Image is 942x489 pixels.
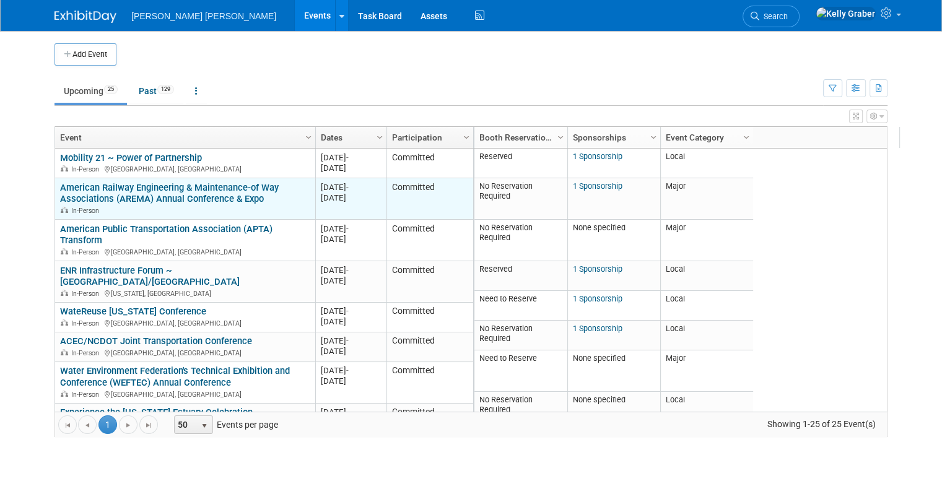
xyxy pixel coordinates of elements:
div: [DATE] [321,275,381,286]
span: - [346,153,349,162]
div: [DATE] [321,182,381,193]
span: In-Person [71,165,103,173]
span: 1 [98,415,117,434]
a: Column Settings [740,127,754,145]
div: [DATE] [321,306,381,316]
div: [DATE] [321,163,381,173]
td: Committed [386,404,473,433]
td: Major [660,178,753,220]
img: Kelly Graber [816,7,876,20]
span: - [346,306,349,316]
td: Local [660,321,753,350]
img: In-Person Event [61,349,68,355]
td: Need to Reserve [474,291,567,321]
div: [DATE] [321,335,381,346]
span: - [346,407,349,417]
div: [US_STATE], [GEOGRAPHIC_DATA] [60,288,310,298]
a: American Public Transportation Association (APTA) Transform [60,223,273,246]
td: Committed [386,362,473,404]
span: Column Settings [461,132,471,142]
img: In-Person Event [61,248,68,254]
img: In-Person Event [61,319,68,326]
td: Local [660,149,753,178]
div: [GEOGRAPHIC_DATA], [GEOGRAPHIC_DATA] [60,246,310,257]
a: WateReuse [US_STATE] Conference [60,306,206,317]
td: Reserved [474,149,567,178]
span: None specified [573,395,626,404]
span: select [199,421,209,431]
td: Committed [386,178,473,220]
span: In-Person [71,207,103,215]
img: In-Person Event [61,207,68,213]
img: In-Person Event [61,391,68,397]
div: [DATE] [321,407,381,417]
a: Column Settings [460,127,474,145]
span: Search [759,12,788,21]
span: None specified [573,353,626,363]
span: In-Person [71,319,103,327]
span: Column Settings [648,132,658,142]
td: Committed [386,303,473,332]
a: Booth Reservation Status [479,127,559,148]
a: Sponsorships [573,127,652,148]
img: In-Person Event [61,290,68,296]
a: Experience the [US_STATE] Estuary Celebration [60,407,253,418]
td: Committed [386,149,473,178]
td: Local [660,261,753,291]
span: In-Person [71,248,103,256]
div: [GEOGRAPHIC_DATA], [GEOGRAPHIC_DATA] [60,389,310,399]
span: Column Settings [303,132,313,142]
div: [DATE] [321,316,381,327]
a: 1 Sponsorship [573,181,622,191]
a: ENR Infrastructure Forum ~ [GEOGRAPHIC_DATA]/[GEOGRAPHIC_DATA] [60,265,240,288]
a: Mobility 21 ~ Power of Partnership [60,152,202,163]
span: Showing 1-25 of 25 Event(s) [756,415,887,433]
button: Add Event [55,43,116,66]
a: Water Environment Federation's Technical Exhibition and Conference (WEFTEC) Annual Conference [60,365,290,388]
td: Local [660,392,753,422]
span: In-Person [71,391,103,399]
div: [DATE] [321,223,381,234]
a: Column Settings [302,127,316,145]
td: Reserved [474,261,567,291]
td: No Reservation Required [474,392,567,422]
a: ACEC/NCDOT Joint Transportation Conference [60,335,252,347]
span: 50 [175,416,196,433]
a: Past129 [129,79,183,103]
span: Events per page [159,415,290,434]
a: Dates [321,127,378,148]
td: Committed [386,220,473,261]
td: No Reservation Required [474,178,567,220]
td: Committed [386,261,473,303]
a: Event [60,127,307,148]
span: None specified [573,223,626,232]
a: Column Settings [647,127,661,145]
td: No Reservation Required [474,220,567,261]
div: [DATE] [321,152,381,163]
span: [PERSON_NAME] [PERSON_NAME] [131,11,276,21]
a: 1 Sponsorship [573,294,622,303]
span: In-Person [71,349,103,357]
a: 1 Sponsorship [573,264,622,274]
div: [DATE] [321,193,381,203]
span: - [346,266,349,275]
a: American Railway Engineering & Maintenance-of Way Associations (AREMA) Annual Conference & Expo [60,182,279,205]
td: Major [660,350,753,392]
div: [DATE] [321,234,381,244]
a: Event Category [666,127,745,148]
span: 25 [104,85,118,94]
td: Local [660,291,753,321]
span: Go to the first page [63,420,72,430]
span: Column Settings [741,132,751,142]
a: Participation [392,127,465,148]
span: - [346,336,349,345]
td: No Reservation Required [474,321,567,350]
td: Major [660,220,753,261]
a: Go to the first page [58,415,77,434]
a: Column Settings [373,127,387,145]
img: ExhibitDay [55,11,116,23]
a: 1 Sponsorship [573,324,622,333]
span: Go to the last page [144,420,154,430]
span: - [346,366,349,375]
a: Column Settings [554,127,568,145]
